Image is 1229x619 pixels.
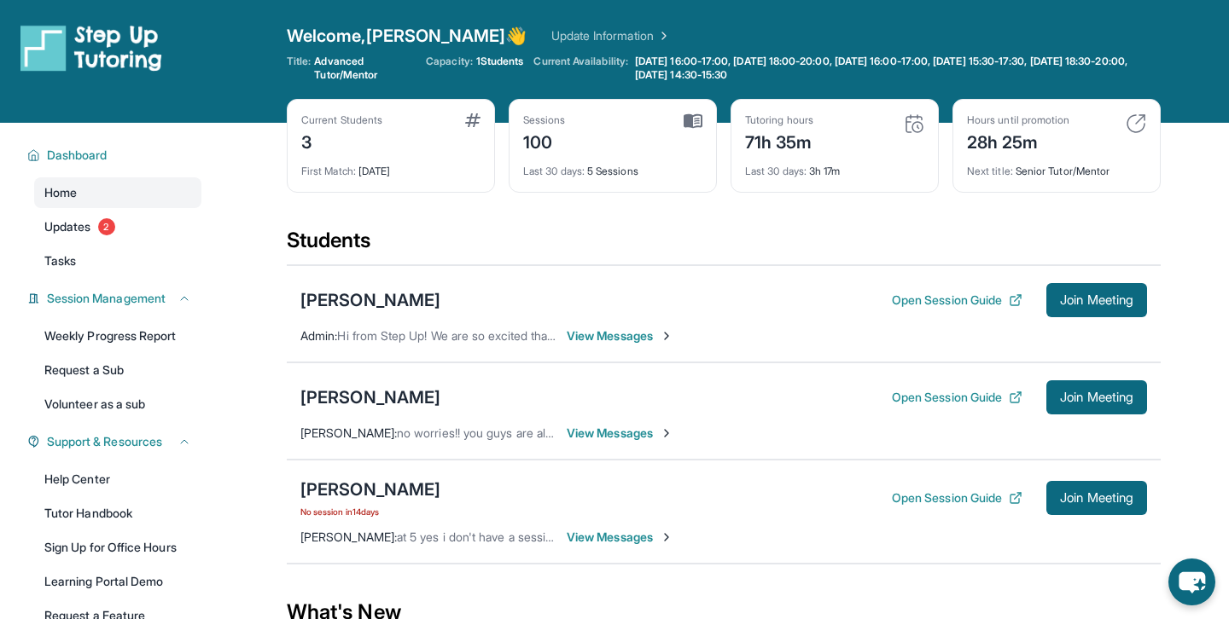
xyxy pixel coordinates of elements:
div: [PERSON_NAME] [300,288,440,312]
a: Updates2 [34,211,201,242]
span: no worries!! you guys are all good [397,425,579,440]
a: Home [34,177,201,208]
div: Students [287,227,1161,264]
a: [DATE] 16:00-17:00, [DATE] 18:00-20:00, [DATE] 16:00-17:00, [DATE] 15:30-17:30, [DATE] 18:30-20:0... [632,55,1161,82]
button: Session Management [40,290,191,307]
img: card [684,113,702,129]
div: Sessions [523,113,566,127]
img: Chevron-Right [660,426,673,440]
a: Update Information [551,27,671,44]
button: Join Meeting [1046,380,1147,414]
span: Tasks [44,252,76,269]
a: Weekly Progress Report [34,321,201,351]
span: Home [44,184,77,201]
span: View Messages [567,327,673,344]
span: View Messages [567,529,673,546]
span: [DATE] 16:00-17:00, [DATE] 18:00-20:00, [DATE] 16:00-17:00, [DATE] 15:30-17:30, [DATE] 18:30-20:0... [635,55,1157,82]
div: Tutoring hours [745,113,813,127]
span: Join Meeting [1060,295,1133,305]
div: 100 [523,127,566,154]
span: [PERSON_NAME] : [300,529,397,544]
img: card [465,113,481,127]
span: Title: [287,55,311,82]
span: First Match : [301,165,356,177]
span: Next title : [967,165,1013,177]
a: Sign Up for Office Hours [34,532,201,563]
img: card [904,113,924,134]
a: Tasks [34,246,201,276]
img: card [1126,113,1146,134]
span: Advanced Tutor/Mentor [314,55,416,82]
div: Senior Tutor/Mentor [967,154,1146,178]
span: at 5 yes i don't have a session then. [397,529,590,544]
div: 71h 35m [745,127,813,154]
span: No session in 14 days [300,505,440,518]
span: Support & Resources [47,433,162,450]
button: Dashboard [40,147,191,164]
div: [DATE] [301,154,481,178]
button: chat-button [1168,558,1215,605]
button: Support & Resources [40,433,191,450]
span: Current Availability: [533,55,627,82]
a: Learning Portal Demo [34,566,201,597]
button: Open Session Guide [892,292,1022,309]
a: Help Center [34,464,201,495]
span: Join Meeting [1060,392,1133,402]
span: 1 Students [476,55,524,68]
span: Welcome, [PERSON_NAME] 👋 [287,24,527,48]
span: 2 [98,218,115,235]
div: Hours until promotion [967,113,1069,127]
div: [PERSON_NAME] [300,477,440,501]
span: [PERSON_NAME] : [300,425,397,440]
div: 3 [301,127,382,154]
div: 3h 17m [745,154,924,178]
span: Dashboard [47,147,108,164]
button: Join Meeting [1046,283,1147,317]
span: Join Meeting [1060,493,1133,503]
span: Session Management [47,290,166,307]
span: View Messages [567,425,673,442]
button: Open Session Guide [892,489,1022,506]
a: Request a Sub [34,355,201,385]
span: Last 30 days : [745,165,807,177]
span: Capacity: [426,55,473,68]
button: Join Meeting [1046,481,1147,515]
div: 28h 25m [967,127,1069,154]
a: Volunteer as a sub [34,389,201,419]
div: Current Students [301,113,382,127]
img: Chevron-Right [660,329,673,343]
img: logo [20,24,162,72]
a: Tutor Handbook [34,498,201,529]
img: Chevron-Right [660,530,673,544]
div: 5 Sessions [523,154,702,178]
img: Chevron Right [654,27,671,44]
span: Admin : [300,328,337,343]
span: Updates [44,218,91,235]
div: [PERSON_NAME] [300,385,440,409]
button: Open Session Guide [892,389,1022,406]
span: Last 30 days : [523,165,585,177]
